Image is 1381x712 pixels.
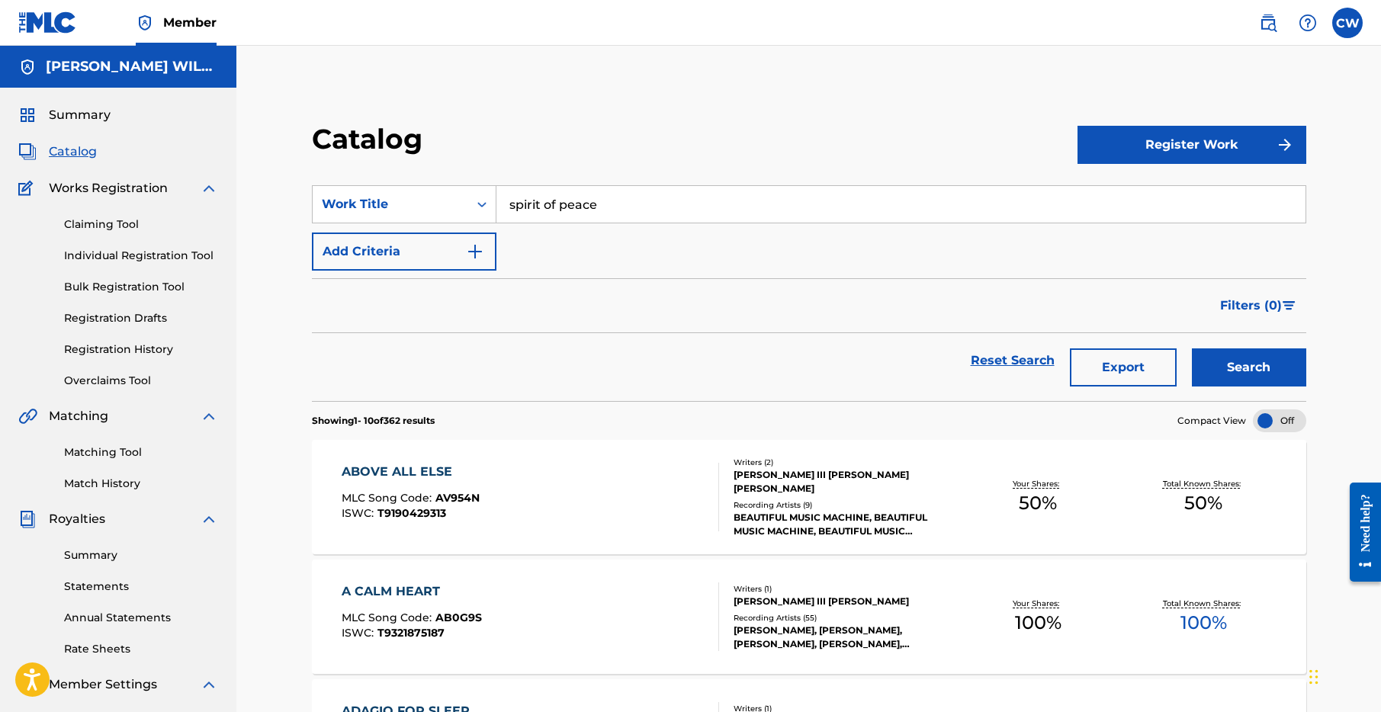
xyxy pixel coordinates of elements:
[1019,489,1057,517] span: 50 %
[18,11,77,34] img: MLC Logo
[1163,598,1245,609] p: Total Known Shares:
[18,143,37,161] img: Catalog
[46,58,218,75] h5: CHUCK WILD MUSIC
[18,510,37,528] img: Royalties
[1013,478,1063,489] p: Your Shares:
[322,195,459,213] div: Work Title
[49,143,97,161] span: Catalog
[1184,489,1222,517] span: 50 %
[1283,301,1296,310] img: filter
[734,499,955,511] div: Recording Artists ( 9 )
[49,179,168,197] span: Works Registration
[18,58,37,76] img: Accounts
[18,179,38,197] img: Works Registration
[64,579,218,595] a: Statements
[342,463,480,481] div: ABOVE ALL ELSE
[342,611,435,624] span: MLC Song Code :
[64,248,218,264] a: Individual Registration Tool
[466,242,484,261] img: 9d2ae6d4665cec9f34b9.svg
[1192,348,1306,386] button: Search
[49,675,157,694] span: Member Settings
[312,185,1306,401] form: Search Form
[312,122,430,156] h2: Catalog
[734,457,955,468] div: Writers ( 2 )
[18,106,37,124] img: Summary
[1177,414,1246,428] span: Compact View
[136,14,154,32] img: Top Rightsholder
[64,279,218,295] a: Bulk Registration Tool
[1338,471,1381,594] iframe: Resource Center
[18,143,97,161] a: CatalogCatalog
[734,595,955,608] div: [PERSON_NAME] III [PERSON_NAME]
[1078,126,1306,164] button: Register Work
[1220,297,1282,315] span: Filters ( 0 )
[1070,348,1177,386] button: Export
[1180,609,1227,637] span: 100 %
[734,624,955,651] div: [PERSON_NAME], [PERSON_NAME], [PERSON_NAME], [PERSON_NAME], [PERSON_NAME]
[64,641,218,657] a: Rate Sheets
[734,612,955,624] div: Recording Artists ( 55 )
[1013,598,1063,609] p: Your Shares:
[377,626,445,640] span: T9321875187
[1163,478,1245,489] p: Total Known Shares:
[18,106,111,124] a: SummarySummary
[377,506,446,520] span: T9190429313
[734,468,955,496] div: [PERSON_NAME] III [PERSON_NAME] [PERSON_NAME]
[734,583,955,595] div: Writers ( 1 )
[342,491,435,505] span: MLC Song Code :
[312,233,496,271] button: Add Criteria
[1305,639,1381,712] iframe: Chat Widget
[200,179,218,197] img: expand
[312,560,1306,674] a: A CALM HEARTMLC Song Code:AB0G9SISWC:T9321875187Writers (1)[PERSON_NAME] III [PERSON_NAME]Recordi...
[1276,136,1294,154] img: f7272a7cc735f4ea7f67.svg
[1293,8,1323,38] div: Help
[64,444,218,460] a: Matching Tool
[1299,14,1317,32] img: help
[734,511,955,538] div: BEAUTIFUL MUSIC MACHINE, BEAUTIFUL MUSIC MACHINE, BEAUTIFUL MUSIC MACHINE, BEAUTIFUL MUSIC MACHIN...
[342,626,377,640] span: ISWC :
[18,407,37,425] img: Matching
[1259,14,1277,32] img: search
[963,344,1062,377] a: Reset Search
[312,414,435,428] p: Showing 1 - 10 of 362 results
[342,506,377,520] span: ISWC :
[49,106,111,124] span: Summary
[435,491,480,505] span: AV954N
[1309,654,1318,700] div: Drag
[49,510,105,528] span: Royalties
[49,407,108,425] span: Matching
[200,407,218,425] img: expand
[64,476,218,492] a: Match History
[64,373,218,389] a: Overclaims Tool
[1253,8,1283,38] a: Public Search
[64,342,218,358] a: Registration History
[1015,609,1061,637] span: 100 %
[435,611,482,624] span: AB0G9S
[1332,8,1363,38] div: User Menu
[1211,287,1306,325] button: Filters (0)
[342,582,482,601] div: A CALM HEART
[200,510,218,528] img: expand
[64,216,218,233] a: Claiming Tool
[64,610,218,626] a: Annual Statements
[64,547,218,563] a: Summary
[312,440,1306,554] a: ABOVE ALL ELSEMLC Song Code:AV954NISWC:T9190429313Writers (2)[PERSON_NAME] III [PERSON_NAME] [PER...
[64,310,218,326] a: Registration Drafts
[200,675,218,694] img: expand
[163,14,217,31] span: Member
